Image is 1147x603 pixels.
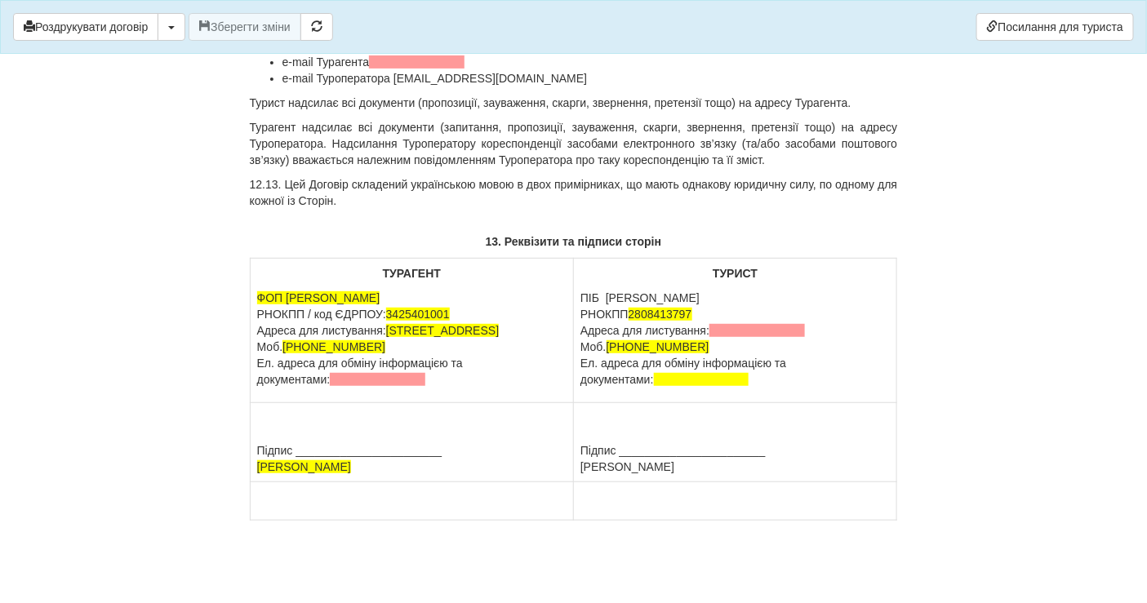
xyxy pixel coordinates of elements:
span: 3425401001 [386,308,450,321]
p: РНОКПП / код ЄДРПОУ: Адреса для листування: Моб. Ел. адреса для обміну інформацією та документами: [257,290,567,388]
button: Роздрукувати договір [13,13,158,41]
p: ТУРАГЕНТ [257,265,567,282]
li: e-mail Туроператора [EMAIL_ADDRESS][DOMAIN_NAME] [282,70,898,86]
span: ФОП [PERSON_NAME] [257,291,380,304]
p: ПІБ [PERSON_NAME] РНОКПП Адреса для листування: Моб. Ел. адреса для обміну інформацією та докумен... [580,290,890,388]
p: 13. Реквізити та підписи сторін [250,233,898,250]
span: [PERSON_NAME] [257,460,351,473]
td: Підпис _______________________ [PERSON_NAME] [574,403,897,482]
p: 12.13. Цей Договір складений українською мовою в двох примірниках, що мають однакову юридичну сил... [250,176,898,209]
span: [STREET_ADDRESS] [386,324,499,337]
span: [PHONE_NUMBER] [282,340,385,353]
button: Зберегти зміни [189,13,301,41]
a: Посилання для туриста [976,13,1134,41]
td: Підпис _______________________ [250,403,573,482]
span: 2808413797 [629,308,692,321]
li: e-mail Турагента [282,54,898,70]
p: Турагент надсилає всі документи (запитання, пропозиції, зауваження, скарги, звернення, претензії ... [250,119,898,168]
span: [PHONE_NUMBER] [607,340,709,353]
p: Турист надсилає всі документи (пропозиції, зауваження, скарги, звернення, претензії тощо) на адре... [250,95,898,111]
p: ТУРИСТ [580,265,890,282]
